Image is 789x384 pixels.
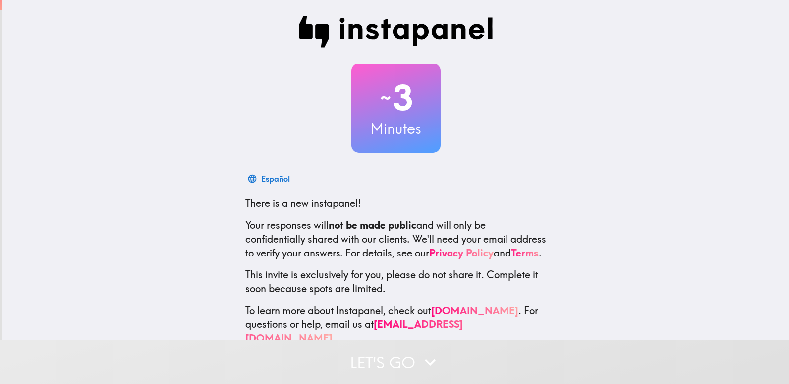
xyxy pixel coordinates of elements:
[351,77,441,118] h2: 3
[431,304,518,317] a: [DOMAIN_NAME]
[245,197,361,209] span: There is a new instapanel!
[351,118,441,139] h3: Minutes
[379,83,393,113] span: ~
[245,169,294,189] button: Español
[245,304,547,345] p: To learn more about Instapanel, check out . For questions or help, email us at .
[245,218,547,260] p: Your responses will and will only be confidentially shared with our clients. We'll need your emai...
[261,172,290,186] div: Español
[429,247,494,259] a: Privacy Policy
[245,268,547,296] p: This invite is exclusively for you, please do not share it. Complete it soon because spots are li...
[329,219,416,231] b: not be made public
[511,247,539,259] a: Terms
[299,16,493,48] img: Instapanel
